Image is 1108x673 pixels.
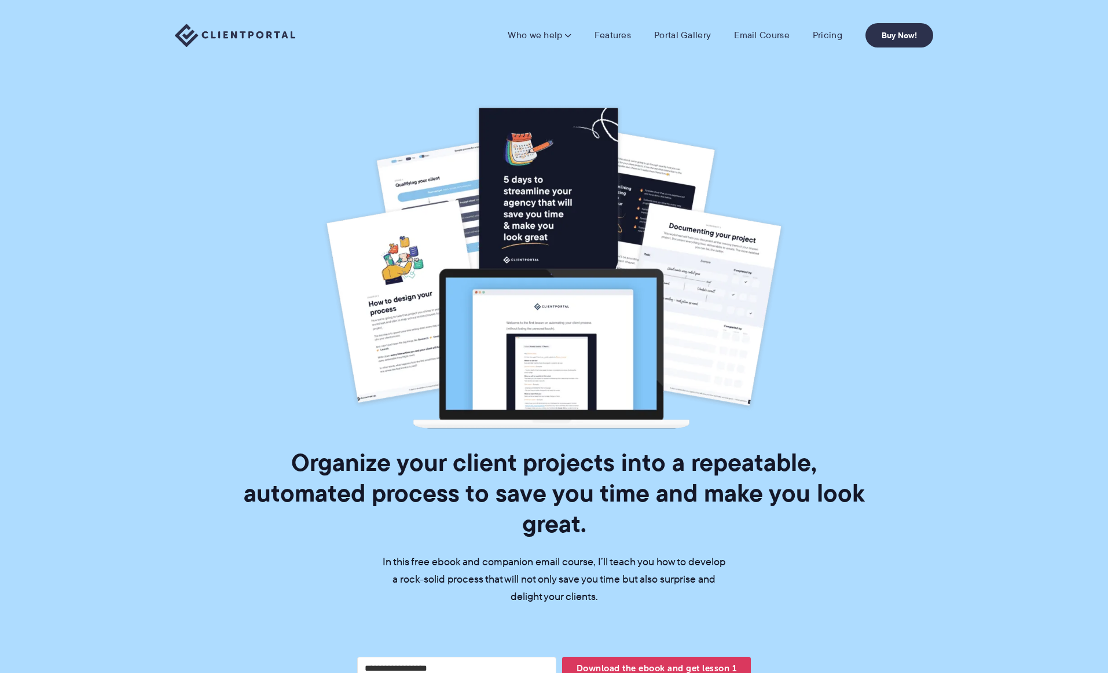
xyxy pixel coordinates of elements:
a: Portal Gallery [654,30,711,41]
h1: Organize your client projects into a repeatable, automated process to save you time and make you ... [229,447,879,539]
p: In this free ebook and companion email course, I’ll teach you how to develop a rock-solid process... [380,554,728,606]
a: Email Course [734,30,790,41]
a: Buy Now! [865,23,933,47]
a: Features [595,30,631,41]
a: Pricing [813,30,842,41]
a: Who we help [508,30,571,41]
